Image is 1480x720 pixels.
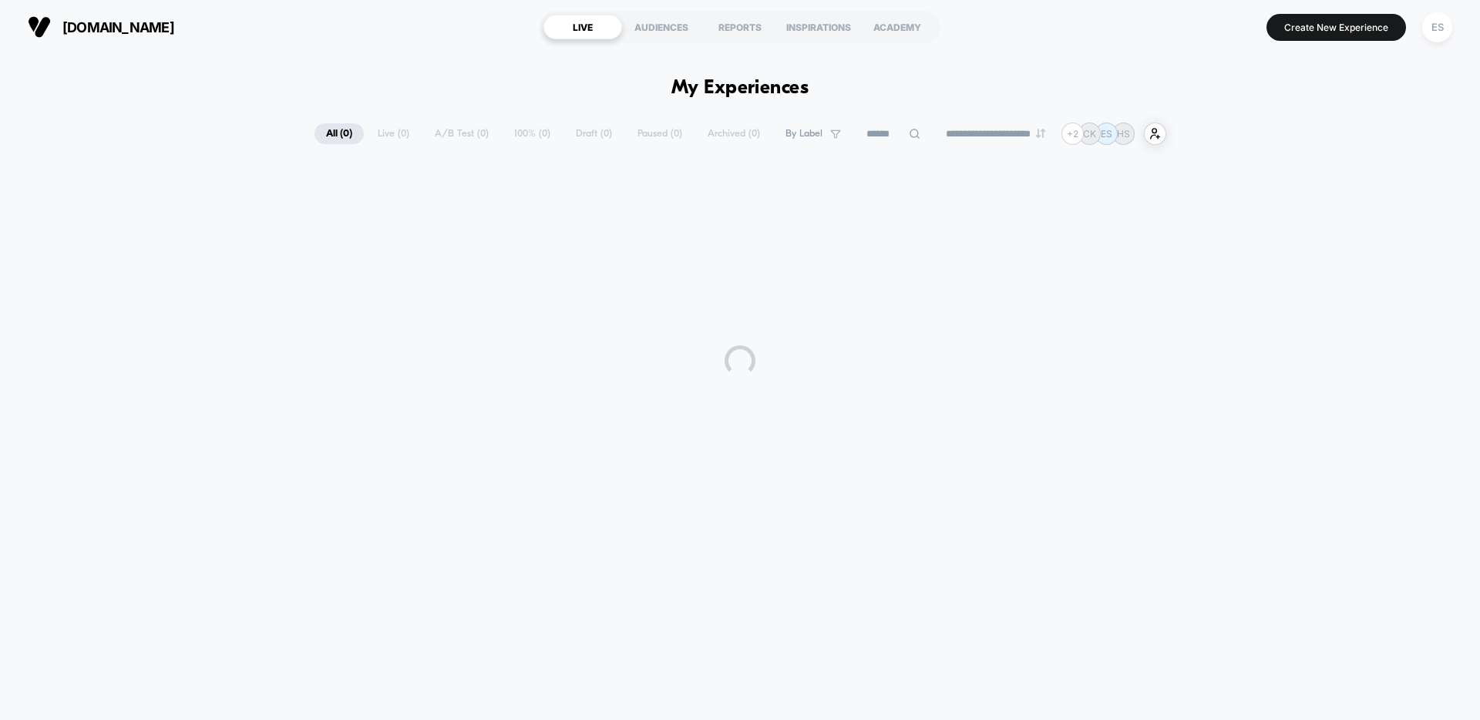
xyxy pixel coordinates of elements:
p: ES [1101,128,1112,140]
img: Visually logo [28,15,51,39]
div: AUDIENCES [622,15,701,39]
span: All ( 0 ) [314,123,364,144]
div: ES [1422,12,1452,42]
span: [DOMAIN_NAME] [62,19,174,35]
div: ACADEMY [858,15,937,39]
span: By Label [785,128,822,140]
div: LIVE [543,15,622,39]
button: Create New Experience [1266,14,1406,41]
button: ES [1418,12,1457,43]
div: + 2 [1061,123,1084,145]
h1: My Experiences [671,77,809,99]
p: CK [1083,128,1096,140]
p: HS [1117,128,1130,140]
button: [DOMAIN_NAME] [23,15,179,39]
div: REPORTS [701,15,779,39]
div: INSPIRATIONS [779,15,858,39]
img: end [1036,129,1045,138]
